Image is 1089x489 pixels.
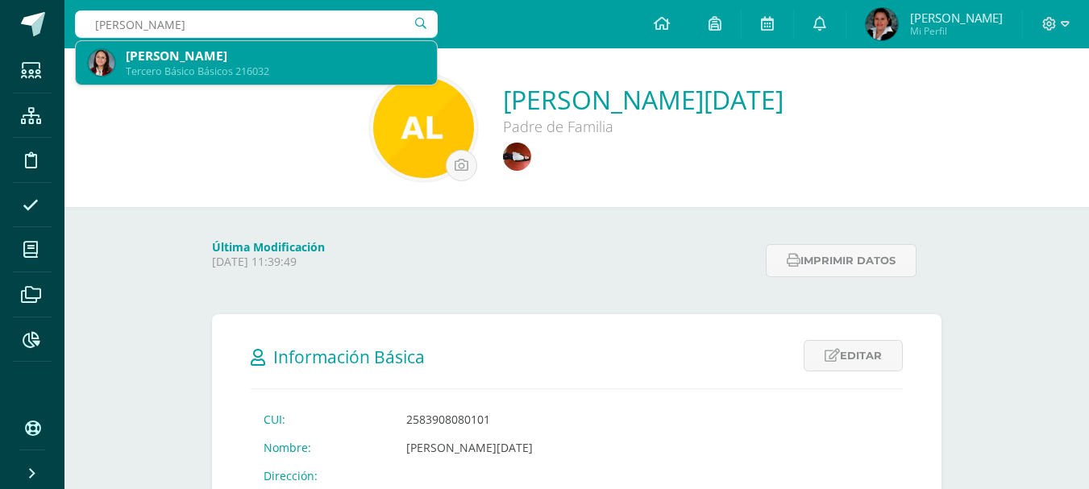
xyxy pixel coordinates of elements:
[766,244,917,277] button: Imprimir datos
[910,10,1003,26] span: [PERSON_NAME]
[75,10,438,38] input: Busca un usuario...
[910,24,1003,38] span: Mi Perfil
[126,48,424,64] div: [PERSON_NAME]
[804,340,903,371] a: Editar
[126,64,424,78] div: Tercero Básico Básicos 216032
[273,346,425,368] span: Información Básica
[393,433,608,462] td: [PERSON_NAME][DATE]
[503,117,783,136] div: Padre de Familia
[393,405,608,433] td: 2583908080101
[866,8,898,40] img: c5e15b6d1c97cfcc5e091a47d8fce03b.png
[251,433,393,462] td: Nombre:
[89,50,114,76] img: c42e844f0d72ed1ea4fb8975a5518494.png
[212,239,756,255] h4: Última Modificación
[503,82,783,117] a: [PERSON_NAME][DATE]
[503,143,531,171] img: 8ef03365a025c5746be528bf6759b0aa.png
[251,405,393,433] td: CUI:
[373,77,474,178] img: 2e5aeaadda36a333239252577eb33a66.png
[212,255,756,269] p: [DATE] 11:39:49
